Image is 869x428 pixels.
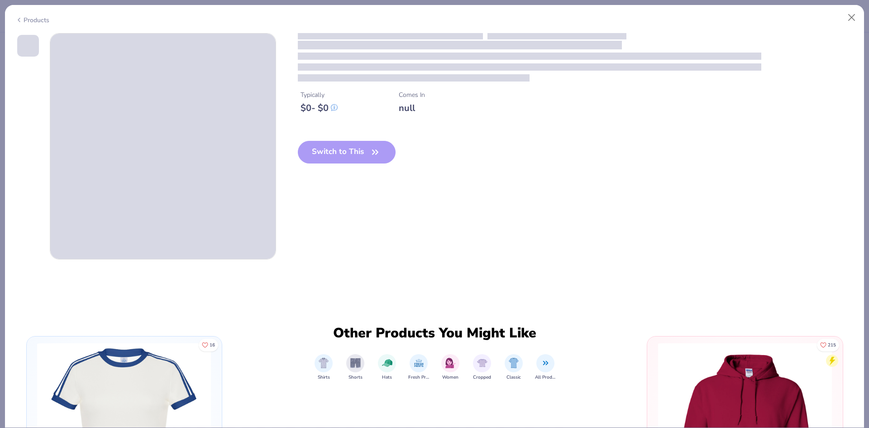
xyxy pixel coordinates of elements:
div: null [399,102,425,114]
span: 16 [210,343,215,347]
div: filter for Shorts [346,354,364,381]
button: filter button [346,354,364,381]
img: Shirts Image [319,358,329,368]
span: Hats [382,374,392,381]
button: filter button [441,354,459,381]
div: filter for Hats [378,354,396,381]
img: All Products Image [540,358,551,368]
button: Like [817,339,839,351]
span: Cropped [473,374,491,381]
button: filter button [535,354,556,381]
button: Like [199,339,218,351]
button: filter button [473,354,491,381]
span: Shorts [349,374,363,381]
img: Classic Image [509,358,519,368]
button: Close [843,9,860,26]
span: Women [442,374,458,381]
button: filter button [378,354,396,381]
div: Typically [301,90,338,100]
div: filter for Fresh Prints [408,354,429,381]
div: filter for Women [441,354,459,381]
img: Women Image [445,358,456,368]
img: Cropped Image [477,358,487,368]
img: Hats Image [382,358,392,368]
button: filter button [505,354,523,381]
div: filter for Cropped [473,354,491,381]
div: filter for Shirts [315,354,333,381]
img: Shorts Image [350,358,361,368]
div: $ 0 - $ 0 [301,102,338,114]
span: All Products [535,374,556,381]
div: Other Products You Might Like [327,325,542,341]
div: Products [15,15,49,25]
div: Comes In [399,90,425,100]
span: Shirts [318,374,330,381]
button: filter button [315,354,333,381]
div: filter for All Products [535,354,556,381]
span: Classic [506,374,521,381]
div: filter for Classic [505,354,523,381]
button: filter button [408,354,429,381]
img: Fresh Prints Image [414,358,424,368]
span: Fresh Prints [408,374,429,381]
span: 215 [828,343,836,347]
